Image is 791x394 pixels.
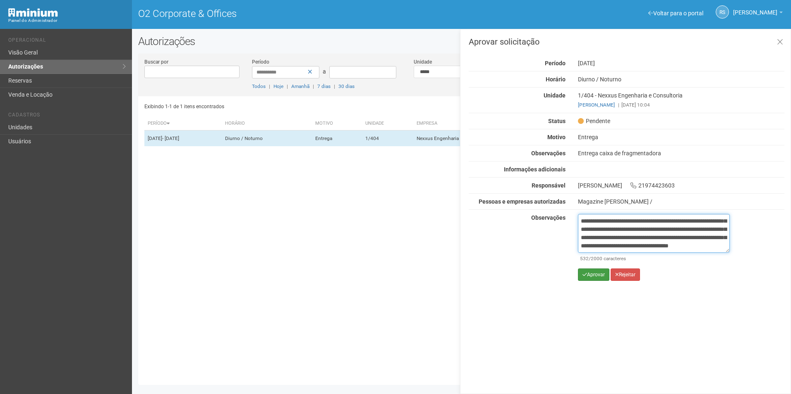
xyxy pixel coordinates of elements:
a: RS [716,5,729,19]
th: Empresa [413,117,575,131]
span: 532 [580,256,589,261]
label: Buscar por [144,58,168,66]
span: | [334,83,335,89]
strong: Unidade [544,92,566,99]
div: Magazine [PERSON_NAME] / [578,198,784,205]
strong: Pessoas e empresas autorizadas [479,198,566,205]
img: Minium [8,8,58,17]
a: 30 dias [338,83,355,89]
span: - [DATE] [162,135,179,141]
div: Painel do Administrador [8,17,126,24]
div: [DATE] 10:04 [578,101,784,109]
span: | [269,83,270,89]
td: Nexxus Engenharia e Consultoria [413,131,575,147]
label: Período [252,58,269,66]
strong: Informações adicionais [504,166,566,173]
strong: Status [548,118,566,124]
div: Exibindo 1-1 de 1 itens encontrados [144,100,459,113]
span: Pendente [578,117,610,125]
span: a [323,68,326,75]
a: Todos [252,83,266,89]
th: Período [144,117,222,131]
strong: Responsável [532,182,566,189]
span: | [313,83,314,89]
a: Hoje [273,83,283,89]
h1: O2 Corporate & Offices [138,8,455,19]
strong: Observações [531,150,566,157]
span: Rayssa Soares Ribeiro [733,1,777,16]
div: 1/404 - Nexxus Engenharia e Consultoria [572,92,791,109]
strong: Horário [546,76,566,83]
td: Diurno / Noturno [222,131,312,147]
li: Operacional [8,37,126,46]
a: Fechar [772,33,789,51]
div: /2000 caracteres [580,255,728,262]
span: | [618,102,619,108]
div: Entrega [572,133,791,141]
li: Cadastros [8,112,126,121]
td: Entrega [312,131,362,147]
a: [PERSON_NAME] [578,102,615,108]
label: Unidade [414,58,432,66]
div: Entrega caixa de fragmentadora [572,150,791,157]
strong: Observações [531,214,566,221]
a: 7 dias [317,83,331,89]
th: Horário [222,117,312,131]
a: Amanhã [291,83,309,89]
th: Unidade [362,117,413,131]
th: Motivo [312,117,362,131]
td: [DATE] [144,131,222,147]
div: [PERSON_NAME] 21974423603 [572,182,791,189]
a: Voltar para o portal [648,10,703,17]
h3: Aprovar solicitação [469,38,784,46]
button: Rejeitar [611,268,640,281]
a: [PERSON_NAME] [733,10,783,17]
div: [DATE] [572,59,791,67]
button: Aprovar [578,268,609,281]
div: Diurno / Noturno [572,76,791,83]
strong: Motivo [547,134,566,140]
span: | [287,83,288,89]
strong: Período [545,60,566,66]
h2: Autorizações [138,35,785,47]
td: 1/404 [362,131,413,147]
